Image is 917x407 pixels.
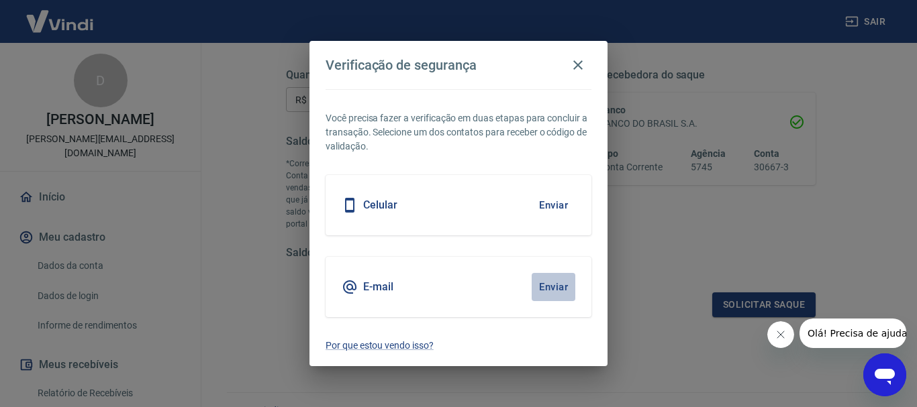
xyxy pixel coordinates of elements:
p: Você precisa fazer a verificação em duas etapas para concluir a transação. Selecione um dos conta... [326,111,591,154]
span: Olá! Precisa de ajuda? [8,9,113,20]
button: Enviar [532,273,575,301]
iframe: Fechar mensagem [767,321,794,348]
a: Por que estou vendo isso? [326,339,591,353]
h4: Verificação de segurança [326,57,477,73]
iframe: Botão para abrir a janela de mensagens [863,353,906,396]
h5: E-mail [363,280,393,294]
iframe: Mensagem da empresa [800,318,906,348]
button: Enviar [532,191,575,219]
h5: Celular [363,198,397,212]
